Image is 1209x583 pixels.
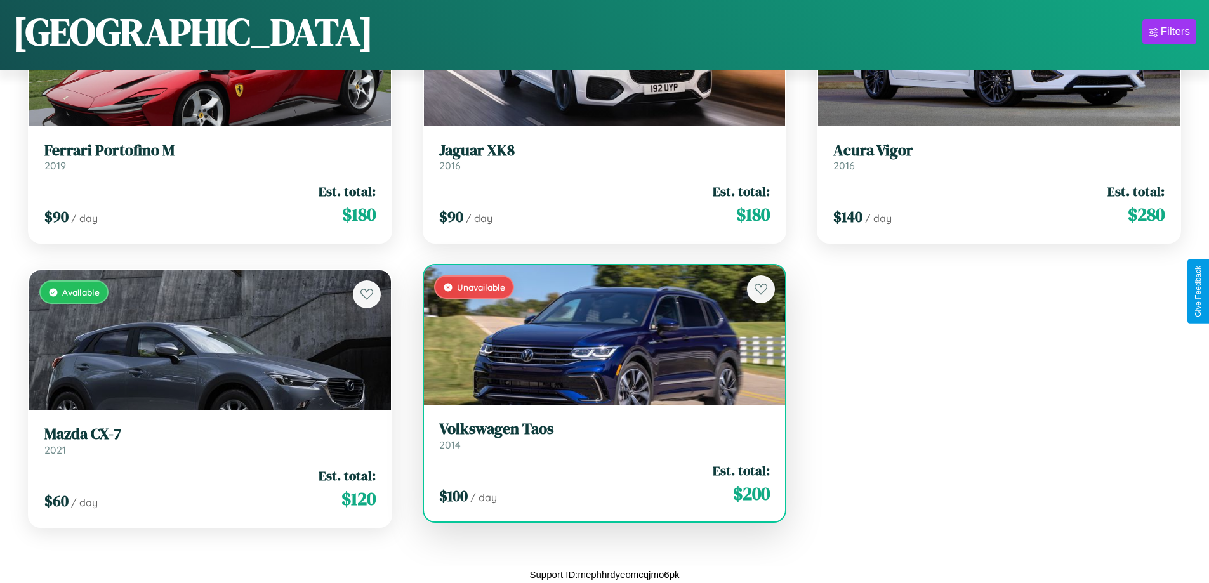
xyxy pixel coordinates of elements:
[1142,19,1196,44] button: Filters
[44,141,376,173] a: Ferrari Portofino M2019
[470,491,497,504] span: / day
[439,141,770,173] a: Jaguar XK82016
[44,443,66,456] span: 2021
[44,141,376,160] h3: Ferrari Portofino M
[44,490,69,511] span: $ 60
[71,212,98,225] span: / day
[439,485,468,506] span: $ 100
[342,202,376,227] span: $ 180
[457,282,505,292] span: Unavailable
[733,481,770,506] span: $ 200
[44,206,69,227] span: $ 90
[833,206,862,227] span: $ 140
[833,141,1165,160] h3: Acura Vigor
[319,466,376,485] span: Est. total:
[44,425,376,456] a: Mazda CX-72021
[713,182,770,200] span: Est. total:
[44,159,66,172] span: 2019
[319,182,376,200] span: Est. total:
[439,420,770,451] a: Volkswagen Taos2014
[466,212,492,225] span: / day
[439,206,463,227] span: $ 90
[13,6,373,58] h1: [GEOGRAPHIC_DATA]
[1107,182,1165,200] span: Est. total:
[44,425,376,443] h3: Mazda CX-7
[439,141,770,160] h3: Jaguar XK8
[439,438,461,451] span: 2014
[736,202,770,227] span: $ 180
[71,496,98,509] span: / day
[1128,202,1165,227] span: $ 280
[1194,266,1203,317] div: Give Feedback
[833,159,855,172] span: 2016
[865,212,892,225] span: / day
[341,486,376,511] span: $ 120
[713,461,770,480] span: Est. total:
[439,420,770,438] h3: Volkswagen Taos
[439,159,461,172] span: 2016
[833,141,1165,173] a: Acura Vigor2016
[1161,25,1190,38] div: Filters
[530,566,680,583] p: Support ID: mephhrdyeomcqjmo6pk
[62,287,100,298] span: Available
